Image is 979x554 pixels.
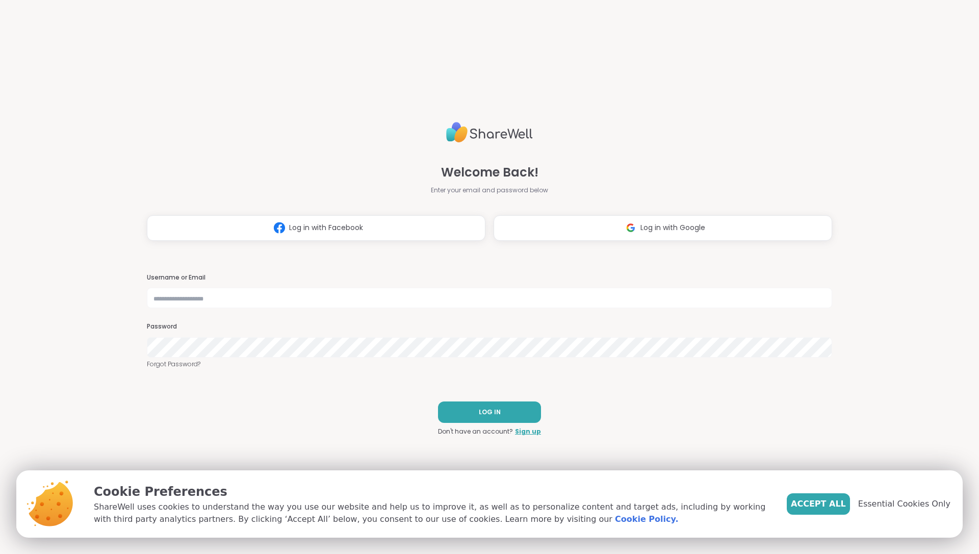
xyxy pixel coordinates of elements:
[438,401,541,423] button: LOG IN
[446,118,533,147] img: ShareWell Logo
[441,163,538,182] span: Welcome Back!
[479,408,501,417] span: LOG IN
[787,493,850,515] button: Accept All
[438,427,513,436] span: Don't have an account?
[431,186,548,195] span: Enter your email and password below
[494,215,832,241] button: Log in with Google
[640,222,705,233] span: Log in with Google
[615,513,678,525] a: Cookie Policy.
[147,360,832,369] a: Forgot Password?
[515,427,541,436] a: Sign up
[270,218,289,237] img: ShareWell Logomark
[858,498,950,510] span: Essential Cookies Only
[289,222,363,233] span: Log in with Facebook
[791,498,846,510] span: Accept All
[621,218,640,237] img: ShareWell Logomark
[147,273,832,282] h3: Username or Email
[147,215,485,241] button: Log in with Facebook
[147,322,832,331] h3: Password
[94,483,770,501] p: Cookie Preferences
[94,501,770,525] p: ShareWell uses cookies to understand the way you use our website and help us to improve it, as we...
